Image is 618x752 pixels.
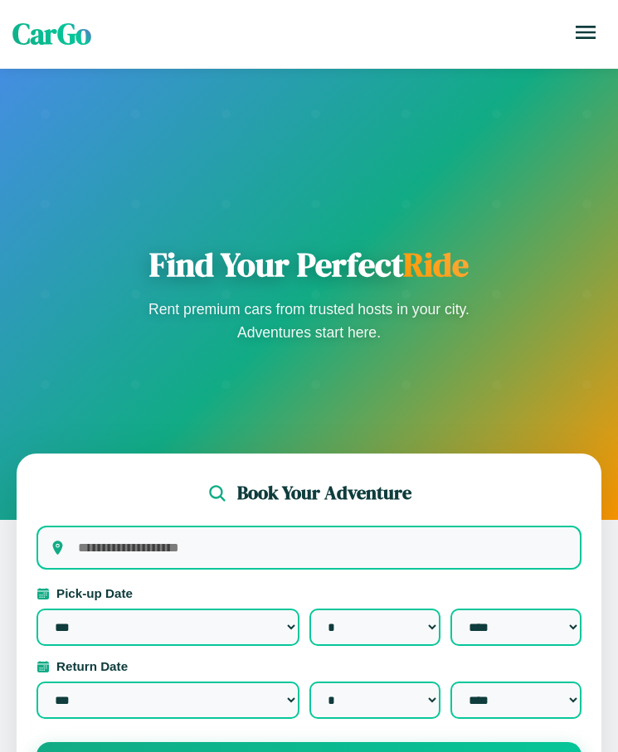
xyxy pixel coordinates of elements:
h1: Find Your Perfect [144,245,475,284]
span: Ride [403,242,469,287]
span: CarGo [12,14,91,54]
label: Pick-up Date [36,586,582,600]
label: Return Date [36,659,582,673]
p: Rent premium cars from trusted hosts in your city. Adventures start here. [144,298,475,344]
h2: Book Your Adventure [237,480,411,506]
